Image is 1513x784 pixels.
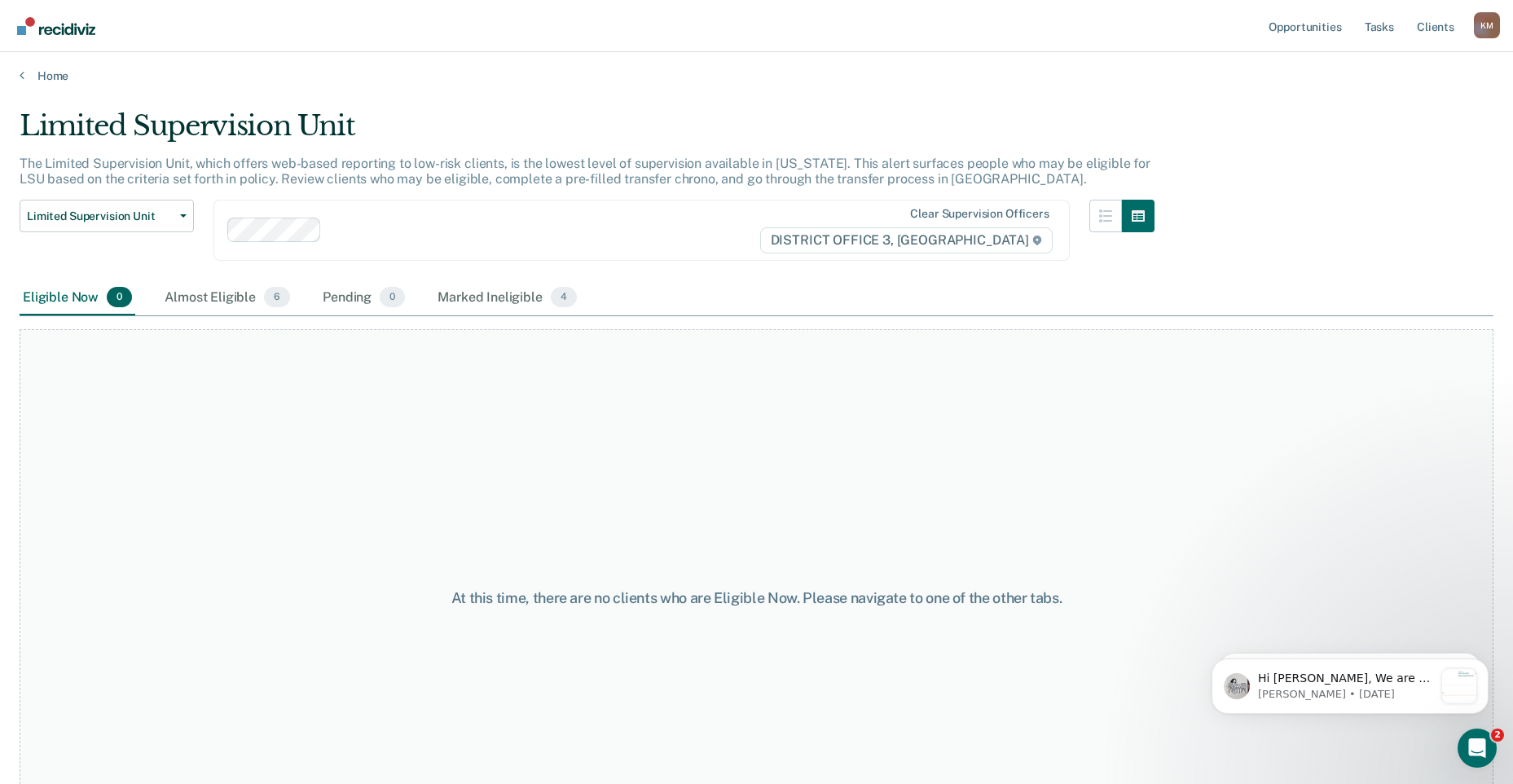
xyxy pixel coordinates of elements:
div: Eligible Now0 [20,280,135,316]
a: Home [20,68,1493,83]
button: Limited Supervision Unit [20,200,194,232]
div: Clear supervision officers [910,207,1049,221]
button: Profile dropdown button [1474,12,1500,38]
span: Limited Supervision Unit [27,209,174,223]
div: Limited Supervision Unit [20,109,1155,156]
span: 2 [1491,729,1504,742]
div: Pending0 [319,280,408,316]
span: DISTRICT OFFICE 3, [GEOGRAPHIC_DATA] [760,227,1053,253]
iframe: Intercom live chat [1458,729,1497,768]
div: Marked Ineligible4 [434,280,580,316]
iframe: Intercom notifications message [1187,626,1513,740]
p: The Limited Supervision Unit, which offers web-based reporting to low-risk clients, is the lowest... [20,156,1150,187]
span: 0 [380,287,405,308]
img: Recidiviz [17,17,95,35]
span: 0 [107,287,132,308]
div: At this time, there are no clients who are Eligible Now. Please navigate to one of the other tabs. [389,589,1125,607]
div: Almost Eligible6 [161,280,293,316]
div: K M [1474,12,1500,38]
span: 6 [264,287,290,308]
span: 4 [551,287,577,308]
